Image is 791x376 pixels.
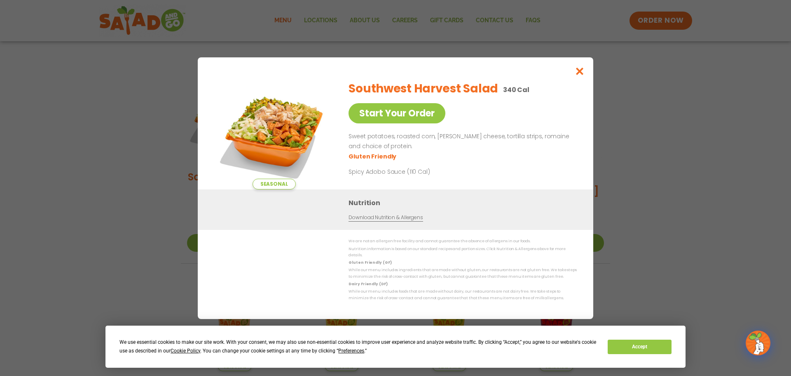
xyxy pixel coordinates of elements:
[349,214,423,222] a: Download Nutrition & Allergens
[349,281,387,286] strong: Dairy Friendly (DF)
[349,260,391,265] strong: Gluten Friendly (GF)
[349,289,577,301] p: While our menu includes foods that are made without dairy, our restaurants are not dairy free. We...
[747,331,770,355] img: wpChatIcon
[566,57,593,85] button: Close modal
[608,340,671,354] button: Accept
[349,238,577,244] p: We are not an allergen free facility and cannot guarantee the absence of allergens in our foods.
[503,85,529,95] p: 340 Cal
[349,152,398,161] li: Gluten Friendly
[216,74,332,189] img: Featured product photo for Southwest Harvest Salad
[349,167,501,176] p: Spicy Adobo Sauce (110 Cal)
[171,348,200,354] span: Cookie Policy
[349,267,577,280] p: While our menu includes ingredients that are made without gluten, our restaurants are not gluten ...
[349,132,573,151] p: Sweet potatoes, roasted corn, [PERSON_NAME] cheese, tortilla strips, romaine and choice of protein.
[349,198,581,208] h3: Nutrition
[349,80,498,97] h2: Southwest Harvest Salad
[119,338,598,355] div: We use essential cookies to make our site work. With your consent, we may also use non-essential ...
[338,348,364,354] span: Preferences
[349,103,445,123] a: Start Your Order
[253,179,296,189] span: Seasonal
[105,326,686,368] div: Cookie Consent Prompt
[349,246,577,258] p: Nutrition information is based on our standard recipes and portion sizes. Click Nutrition & Aller...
